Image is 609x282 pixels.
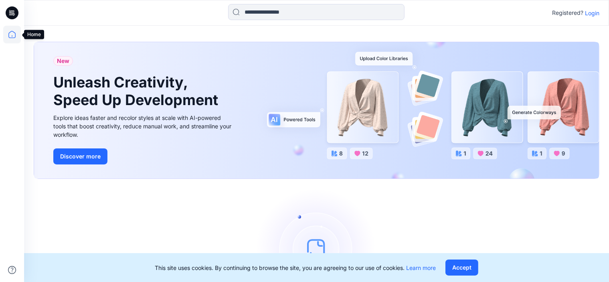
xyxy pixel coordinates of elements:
p: Registered? [552,8,583,18]
h1: Unleash Creativity, Speed Up Development [53,74,222,108]
span: New [57,56,69,66]
a: Learn more [406,264,436,271]
a: Discover more [53,148,234,164]
div: Explore ideas faster and recolor styles at scale with AI-powered tools that boost creativity, red... [53,114,234,139]
p: This site uses cookies. By continuing to browse the site, you are agreeing to our use of cookies. [155,264,436,272]
button: Discover more [53,148,107,164]
p: Login [585,9,599,17]
button: Accept [445,260,478,276]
